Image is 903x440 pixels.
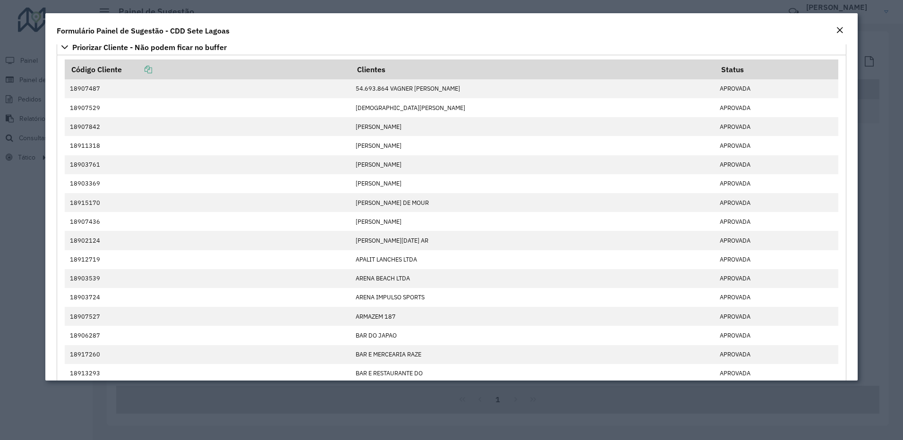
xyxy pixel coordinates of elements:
td: APROVADA [715,117,838,136]
td: APROVADA [715,193,838,212]
td: [PERSON_NAME] DE MOUR [351,193,715,212]
em: Fechar [836,26,843,34]
td: 18907527 [65,307,351,326]
td: APROVADA [715,79,838,98]
td: BAR DO JAPAO [351,326,715,345]
td: ARMAZEM 187 [351,307,715,326]
td: 18907529 [65,98,351,117]
td: APROVADA [715,345,838,364]
td: [PERSON_NAME] [351,212,715,231]
td: [PERSON_NAME][DATE] AR [351,231,715,250]
th: Clientes [351,59,715,79]
td: APROVADA [715,269,838,288]
td: [PERSON_NAME] [351,136,715,155]
th: Status [715,59,838,79]
span: Priorizar Cliente - Não podem ficar no buffer [72,43,227,51]
td: APROVADA [715,364,838,383]
td: APROVADA [715,250,838,269]
td: 18903369 [65,174,351,193]
td: APROVADA [715,174,838,193]
td: BAR E MERCEARIA RAZE [351,345,715,364]
h4: Formulário Painel de Sugestão - CDD Sete Lagoas [57,25,230,36]
td: 18912719 [65,250,351,269]
td: 18903539 [65,269,351,288]
td: APROVADA [715,212,838,231]
td: APROVADA [715,288,838,307]
td: ARENA IMPULSO SPORTS [351,288,715,307]
td: APROVADA [715,98,838,117]
td: [DEMOGRAPHIC_DATA][PERSON_NAME] [351,98,715,117]
td: APROVADA [715,326,838,345]
td: [PERSON_NAME] [351,174,715,193]
a: Copiar [122,65,152,74]
td: 18907436 [65,212,351,231]
td: 18911318 [65,136,351,155]
td: [PERSON_NAME] [351,155,715,174]
a: Priorizar Cliente - Não podem ficar no buffer [57,39,847,55]
td: APROVADA [715,231,838,250]
td: 18903724 [65,288,351,307]
td: APROVADA [715,307,838,326]
td: [PERSON_NAME] [351,117,715,136]
td: 18903761 [65,155,351,174]
td: APROVADA [715,155,838,174]
td: 54.693.864 VAGNER [PERSON_NAME] [351,79,715,98]
td: 18902124 [65,231,351,250]
th: Código Cliente [65,59,351,79]
td: APROVADA [715,136,838,155]
button: Close [833,25,846,37]
td: 18913293 [65,364,351,383]
td: 18907487 [65,79,351,98]
td: BAR E RESTAURANTE DO [351,364,715,383]
td: 18915170 [65,193,351,212]
td: ARENA BEACH LTDA [351,269,715,288]
td: 18906287 [65,326,351,345]
td: APALIT LANCHES LTDA [351,250,715,269]
td: 18907842 [65,117,351,136]
td: 18917260 [65,345,351,364]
